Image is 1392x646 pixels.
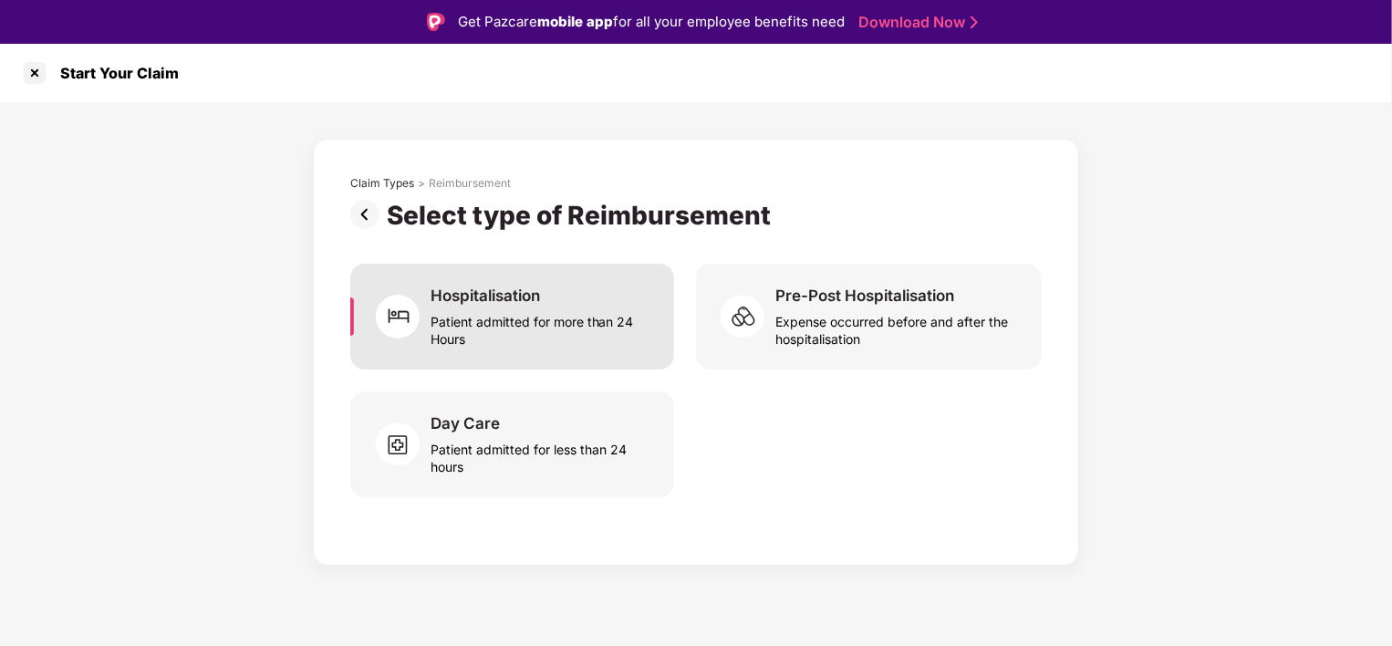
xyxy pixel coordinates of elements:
div: Reimbursement [429,176,511,191]
div: Day Care [431,413,500,433]
strong: mobile app [537,13,613,30]
img: svg+xml;base64,PHN2ZyBpZD0iUHJldi0zMngzMiIgeG1sbnM9Imh0dHA6Ly93d3cudzMub3JnLzIwMDAvc3ZnIiB3aWR0aD... [350,200,387,229]
div: Select type of Reimbursement [387,200,778,231]
img: svg+xml;base64,PHN2ZyB4bWxucz0iaHR0cDovL3d3dy53My5vcmcvMjAwMC9zdmciIHdpZHRoPSI2MCIgaGVpZ2h0PSI2MC... [376,289,431,344]
div: Claim Types [350,176,414,191]
img: svg+xml;base64,PHN2ZyB4bWxucz0iaHR0cDovL3d3dy53My5vcmcvMjAwMC9zdmciIHdpZHRoPSI2MCIgaGVpZ2h0PSI1OC... [721,289,775,344]
div: Hospitalisation [431,286,540,306]
div: Patient admitted for less than 24 hours [431,433,652,475]
div: Start Your Claim [49,64,179,82]
div: Pre-Post Hospitalisation [775,286,954,306]
div: Patient admitted for more than 24 Hours [431,306,652,348]
div: Expense occurred before and after the hospitalisation [775,306,1020,348]
a: Download Now [858,13,972,32]
img: Stroke [971,13,978,32]
img: svg+xml;base64,PHN2ZyB4bWxucz0iaHR0cDovL3d3dy53My5vcmcvMjAwMC9zdmciIHdpZHRoPSI2MCIgaGVpZ2h0PSI1OC... [376,417,431,472]
div: Get Pazcare for all your employee benefits need [458,11,845,33]
img: Logo [427,13,445,31]
div: > [418,176,425,191]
